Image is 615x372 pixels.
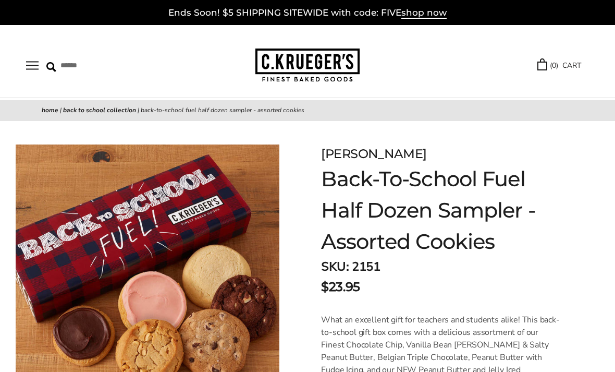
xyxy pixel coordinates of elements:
[321,278,360,296] span: $23.95
[255,49,360,82] img: C.KRUEGER'S
[168,7,447,19] a: Ends Soon! $5 SHIPPING SITEWIDE with code: FIVEshop now
[42,106,58,114] a: Home
[42,105,573,116] nav: breadcrumbs
[352,258,380,275] span: 2151
[60,106,62,114] span: |
[63,106,136,114] a: Back To School Collection
[26,61,39,70] button: Open navigation
[537,59,581,71] a: (0) CART
[46,62,56,72] img: Search
[46,57,162,74] input: Search
[321,145,563,163] div: [PERSON_NAME]
[321,258,349,275] strong: SKU:
[321,163,563,257] h1: Back-To-School Fuel Half Dozen Sampler - Assorted Cookies
[401,7,447,19] span: shop now
[141,106,304,114] span: Back-To-School Fuel Half Dozen Sampler - Assorted Cookies
[138,106,139,114] span: |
